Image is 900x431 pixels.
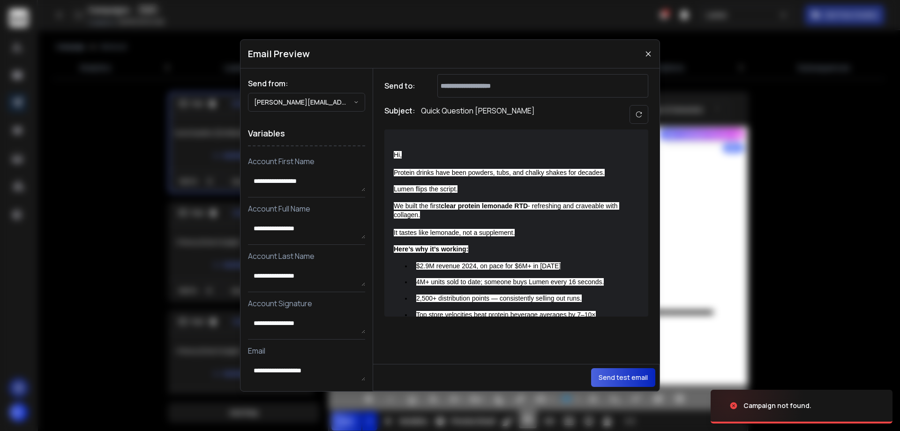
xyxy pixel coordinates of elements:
[441,202,528,210] span: clear protein lemonade RTD
[384,105,415,124] h1: Subject:
[394,151,402,159] span: Hi,
[248,47,310,60] h1: Email Preview
[384,80,422,91] h1: Send to:
[711,380,804,431] img: image
[248,298,365,309] p: Account Signature
[591,368,655,387] button: Send test email
[416,311,596,318] span: Top store velocities beat protein beverage averages by 7–10×
[248,345,365,356] p: Email
[416,295,582,302] span: 2,500+ distribution points — consistently selling out runs.
[416,278,604,286] span: 4M+ units sold to date; someone buys Lumen every 16 seconds.
[416,262,561,270] span: $2.9M revenue 2024, on pace for $6M+ in [DATE]
[248,203,365,214] p: Account Full Name
[254,98,353,107] p: [PERSON_NAME][EMAIL_ADDRESS][DOMAIN_NAME]
[394,169,605,176] span: Protein drinks have been powders, tubs, and chalky shakes for decades.
[743,401,811,410] div: Campaign not found.
[421,105,535,124] p: Quick Question [PERSON_NAME]
[248,121,365,146] h1: Variables
[248,78,365,89] h1: Send from:
[248,250,365,262] p: Account Last Name
[394,202,441,210] span: We built the first
[394,185,457,193] span: Lumen flips the script.
[248,156,365,167] p: Account First Name
[394,245,468,253] span: Here’s why it’s working:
